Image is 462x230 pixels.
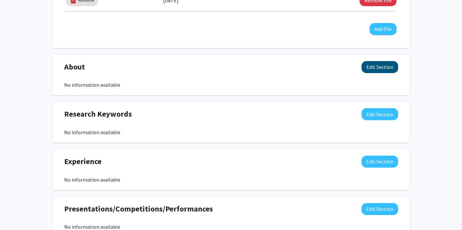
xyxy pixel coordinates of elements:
[361,61,398,73] button: Edit About
[64,156,101,167] span: Experience
[361,156,398,168] button: Edit Experience
[361,203,398,215] button: Edit Presentations/Competitions/Performances
[64,81,398,89] div: No information available
[64,61,85,73] span: About
[361,108,398,120] button: Edit Research Keywords
[64,176,398,184] div: No information available
[64,108,132,120] span: Research Keywords
[5,201,28,225] iframe: Chat
[64,203,213,215] span: Presentations/Competitions/Performances
[370,23,397,35] button: Add File
[64,128,398,136] div: No information available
